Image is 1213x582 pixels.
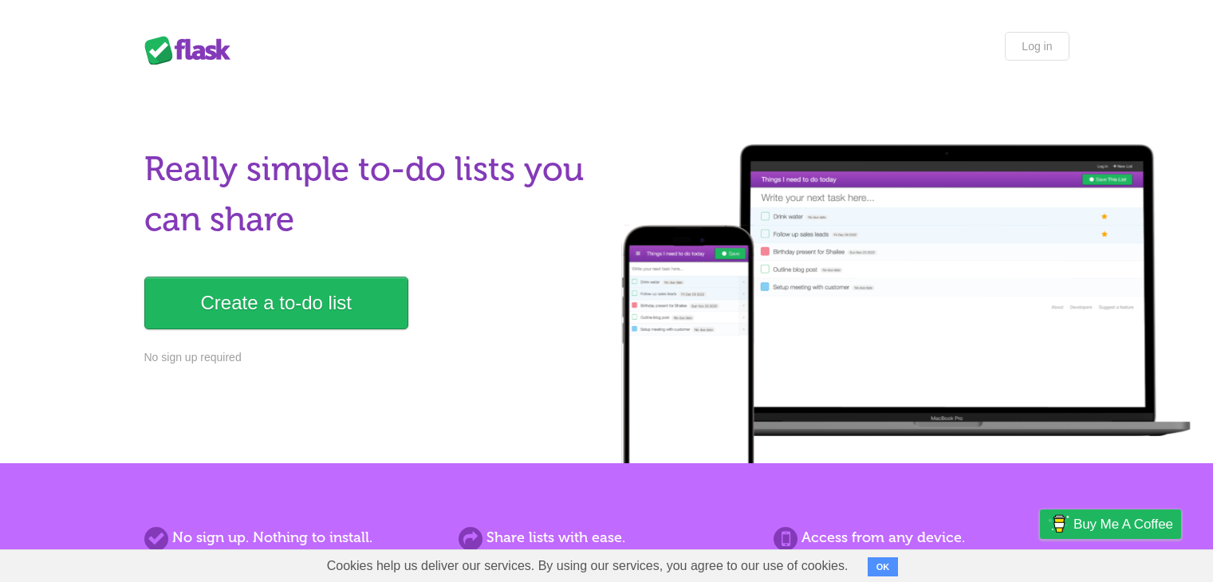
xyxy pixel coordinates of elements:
h2: Access from any device. [774,527,1069,549]
a: Buy me a coffee [1040,509,1181,539]
span: Buy me a coffee [1073,510,1173,538]
h2: Share lists with ease. [459,527,754,549]
div: Flask Lists [144,36,240,65]
a: Log in [1005,32,1069,61]
img: Buy me a coffee [1048,510,1069,537]
span: Cookies help us deliver our services. By using our services, you agree to our use of cookies. [311,550,864,582]
h2: No sign up. Nothing to install. [144,527,439,549]
p: No sign up required [144,349,597,366]
h1: Really simple to-do lists you can share [144,144,597,245]
a: Create a to-do list [144,277,408,329]
button: OK [868,557,899,576]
